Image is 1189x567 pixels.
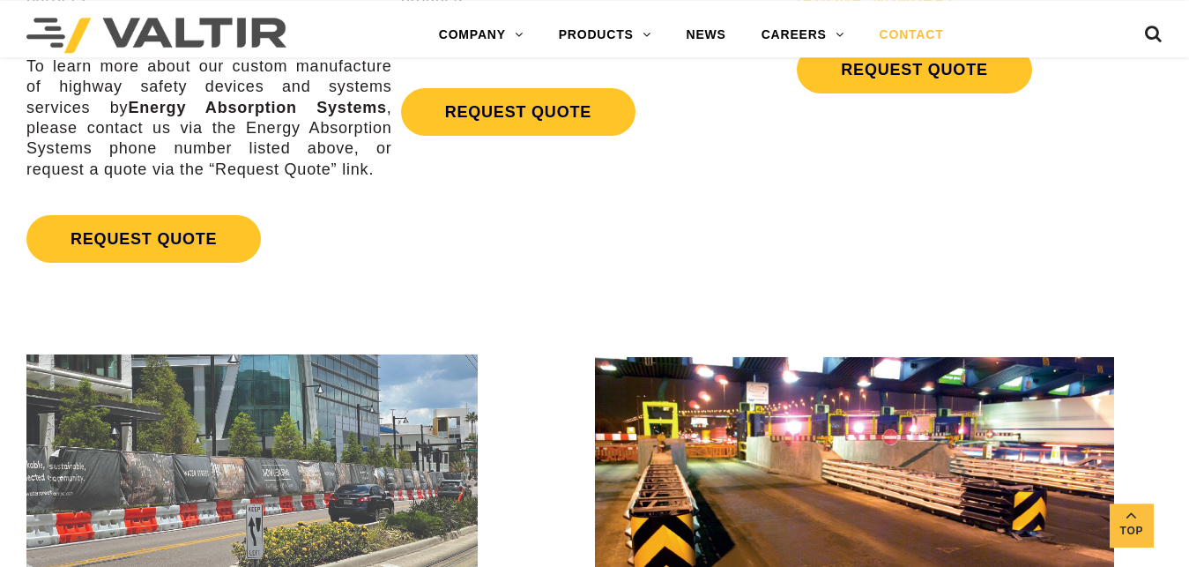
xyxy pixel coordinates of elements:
a: REQUEST QUOTE [797,46,1031,93]
a: PRODUCTS [541,18,669,53]
img: Valtir [26,18,286,53]
span: Top [1110,521,1154,541]
strong: Energy Absorption Systems [128,99,386,116]
a: NEWS [668,18,743,53]
a: Top [1110,504,1154,548]
a: COMPANY [421,18,541,53]
a: CONTACT [862,18,962,53]
a: CAREERS [744,18,862,53]
a: REQUEST QUOTE [26,215,261,263]
a: REQUEST QUOTE [401,88,635,136]
p: To learn more about our custom manufacture of highway safety devices and systems services by , pl... [26,56,392,180]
